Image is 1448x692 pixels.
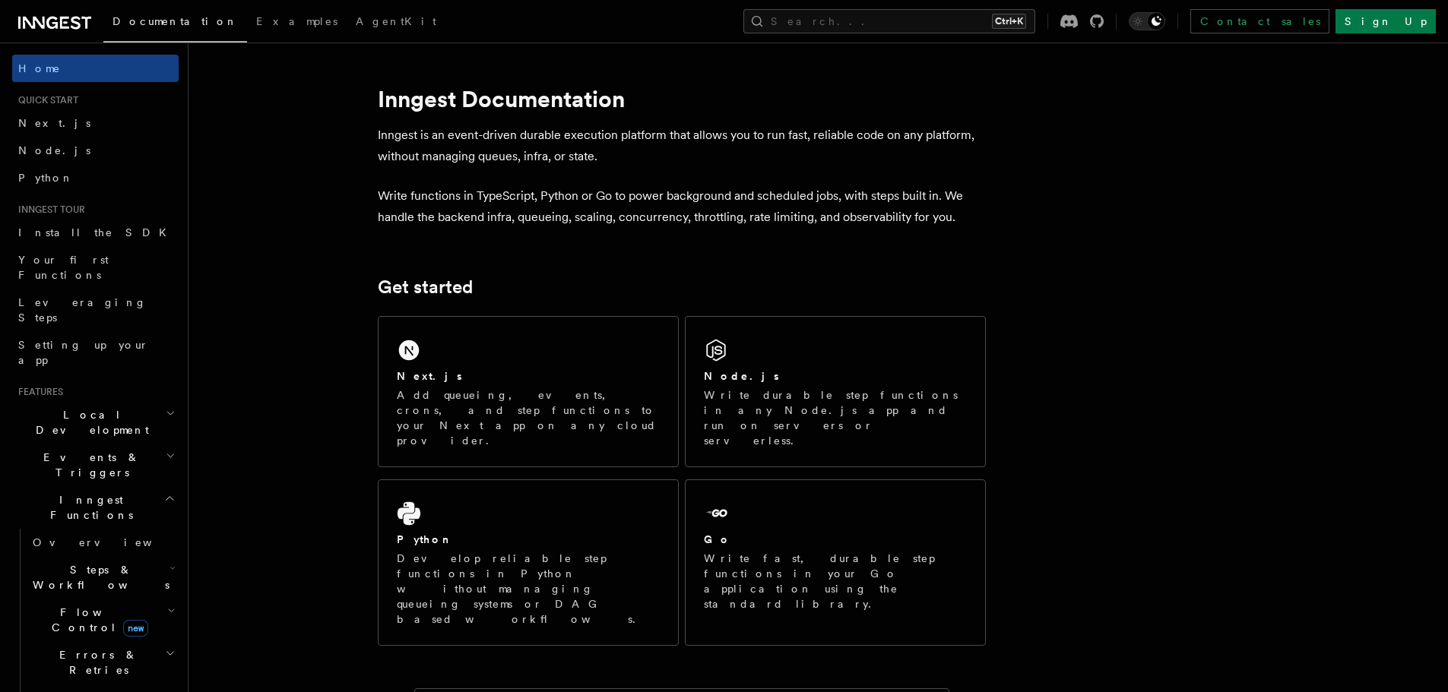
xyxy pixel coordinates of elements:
[378,125,986,167] p: Inngest is an event-driven durable execution platform that allows you to run fast, reliable code ...
[378,316,679,467] a: Next.jsAdd queueing, events, crons, and step functions to your Next app on any cloud provider.
[12,204,85,216] span: Inngest tour
[18,172,74,184] span: Python
[12,450,166,480] span: Events & Triggers
[12,109,179,137] a: Next.js
[12,407,166,438] span: Local Development
[704,387,967,448] p: Write durable step functions in any Node.js app and run on servers or serverless.
[397,532,453,547] h2: Python
[112,15,238,27] span: Documentation
[378,85,986,112] h1: Inngest Documentation
[12,137,179,164] a: Node.js
[18,61,61,76] span: Home
[12,444,179,486] button: Events & Triggers
[33,536,189,548] span: Overview
[27,641,179,684] button: Errors & Retries
[397,551,660,627] p: Develop reliable step functions in Python without managing queueing systems or DAG based workflows.
[12,401,179,444] button: Local Development
[347,5,445,41] a: AgentKit
[123,620,148,637] span: new
[397,387,660,448] p: Add queueing, events, crons, and step functions to your Next app on any cloud provider.
[18,339,149,366] span: Setting up your app
[685,316,986,467] a: Node.jsWrite durable step functions in any Node.js app and run on servers or serverless.
[27,599,179,641] button: Flow Controlnew
[704,551,967,611] p: Write fast, durable step functions in your Go application using the standard library.
[256,15,337,27] span: Examples
[378,479,679,646] a: PythonDevelop reliable step functions in Python without managing queueing systems or DAG based wo...
[378,185,986,228] p: Write functions in TypeScript, Python or Go to power background and scheduled jobs, with steps bu...
[247,5,347,41] a: Examples
[18,144,90,156] span: Node.js
[27,556,179,599] button: Steps & Workflows
[27,562,170,592] span: Steps & Workflows
[103,5,247,43] a: Documentation
[743,9,1035,33] button: Search...Ctrl+K
[27,647,165,678] span: Errors & Retries
[12,492,164,523] span: Inngest Functions
[18,117,90,129] span: Next.js
[685,479,986,646] a: GoWrite fast, durable step functions in your Go application using the standard library.
[12,289,179,331] a: Leveraging Steps
[12,94,78,106] span: Quick start
[1129,12,1165,30] button: Toggle dark mode
[704,368,779,384] h2: Node.js
[1336,9,1436,33] a: Sign Up
[12,55,179,82] a: Home
[1190,9,1329,33] a: Contact sales
[27,529,179,556] a: Overview
[12,246,179,289] a: Your first Functions
[356,15,436,27] span: AgentKit
[12,486,179,529] button: Inngest Functions
[18,296,147,324] span: Leveraging Steps
[12,331,179,374] a: Setting up your app
[12,386,63,398] span: Features
[27,605,167,635] span: Flow Control
[378,276,473,298] a: Get started
[704,532,731,547] h2: Go
[992,14,1026,29] kbd: Ctrl+K
[12,219,179,246] a: Install the SDK
[18,226,176,239] span: Install the SDK
[397,368,462,384] h2: Next.js
[18,254,109,281] span: Your first Functions
[12,164,179,191] a: Python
